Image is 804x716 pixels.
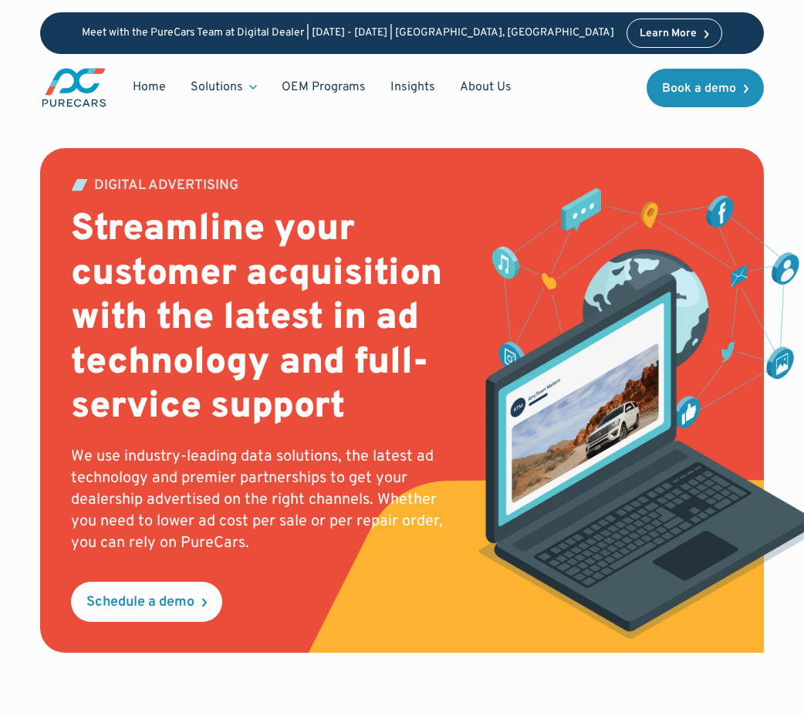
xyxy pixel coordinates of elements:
[448,73,524,102] a: About Us
[640,29,697,39] div: Learn More
[40,66,108,109] a: main
[94,179,238,193] div: DIGITAL ADVERTISING
[647,69,764,107] a: Book a demo
[269,73,378,102] a: OEM Programs
[178,73,269,102] div: Solutions
[82,27,614,40] p: Meet with the PureCars Team at Digital Dealer | [DATE] - [DATE] | [GEOGRAPHIC_DATA], [GEOGRAPHIC_...
[71,446,450,554] p: We use industry-leading data solutions, the latest ad technology and premier partnerships to get ...
[378,73,448,102] a: Insights
[71,582,222,622] a: Schedule a demo
[71,208,450,431] h2: Streamline your customer acquisition with the latest in ad technology and full-service support
[191,79,243,96] div: Solutions
[86,596,194,610] div: Schedule a demo
[40,66,108,109] img: purecars logo
[662,83,736,95] div: Book a demo
[120,73,178,102] a: Home
[627,19,722,48] a: Learn More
